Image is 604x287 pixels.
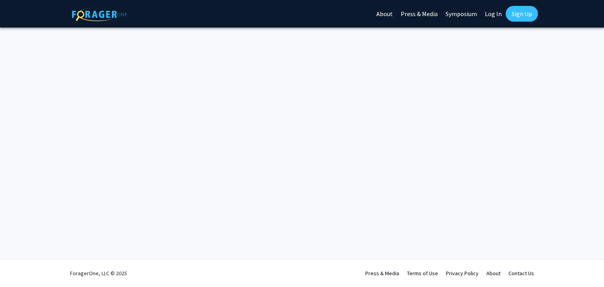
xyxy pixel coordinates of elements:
[486,270,501,277] a: About
[407,270,438,277] a: Terms of Use
[508,270,534,277] a: Contact Us
[70,259,127,287] div: ForagerOne, LLC © 2025
[72,7,127,21] img: ForagerOne Logo
[506,6,538,22] a: Sign Up
[446,270,479,277] a: Privacy Policy
[365,270,399,277] a: Press & Media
